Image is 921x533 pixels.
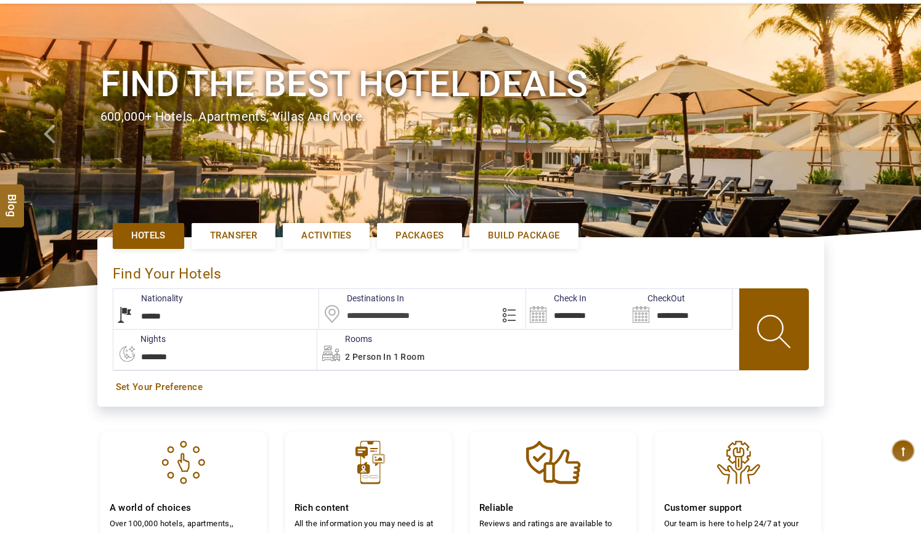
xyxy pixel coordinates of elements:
h4: Customer support [664,502,812,514]
label: Destinations In [319,292,404,304]
a: Build Package [469,223,578,248]
h4: Rich content [294,502,442,514]
label: nights [113,333,166,345]
div: 600,000+ hotels, apartments, villas and more. [100,108,821,126]
input: Search [629,289,732,329]
div: Find Your Hotels [113,253,809,289]
a: Hotels [113,223,184,248]
h1: Find the best hotel deals [100,61,821,107]
input: Search [526,289,629,329]
h4: Reliable [479,502,627,514]
label: Rooms [317,333,372,345]
span: 2 Person in 1 Room [345,352,424,362]
span: Build Package [488,229,559,242]
a: Transfer [192,223,275,248]
h4: A world of choices [110,502,258,514]
label: Nationality [113,292,183,304]
a: Set Your Preference [116,381,806,394]
span: Activities [301,229,351,242]
a: Activities [283,223,370,248]
a: Packages [377,223,462,248]
label: CheckOut [629,292,685,304]
label: Check In [526,292,586,304]
span: Hotels [131,229,166,242]
span: Packages [396,229,444,242]
span: Transfer [210,229,257,242]
span: Blog [4,194,20,205]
